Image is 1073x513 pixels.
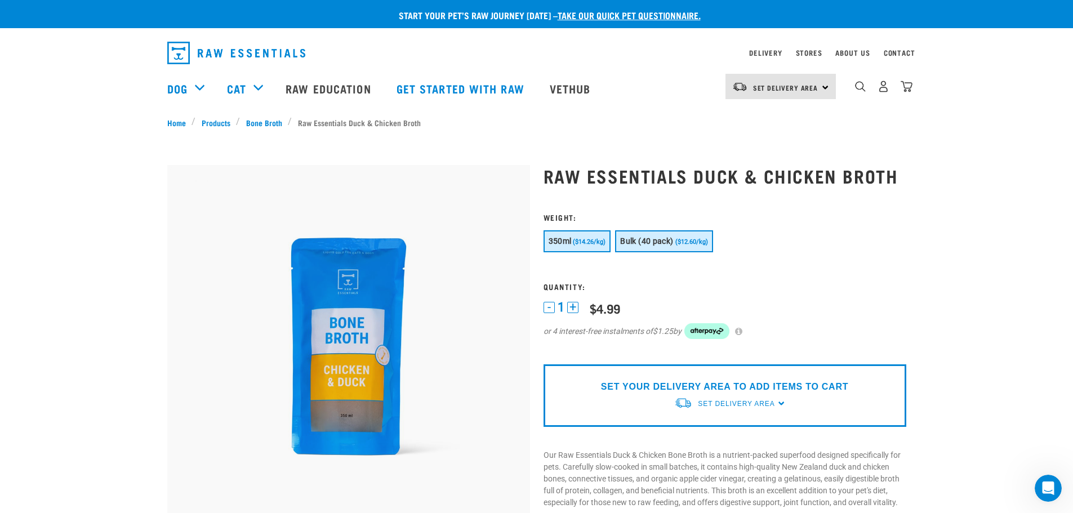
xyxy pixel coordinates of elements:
[544,282,906,291] h3: Quantity:
[684,323,729,339] img: Afterpay
[878,81,889,92] img: user.png
[385,66,538,111] a: Get started with Raw
[855,81,866,92] img: home-icon-1@2x.png
[167,117,192,128] a: Home
[549,237,572,246] span: 350ml
[835,51,870,55] a: About Us
[1035,475,1062,502] iframe: Intercom live chat
[698,400,774,408] span: Set Delivery Area
[567,302,578,313] button: +
[158,37,915,69] nav: dropdown navigation
[227,80,246,97] a: Cat
[167,80,188,97] a: Dog
[573,238,605,246] span: ($14.26/kg)
[167,117,906,128] nav: breadcrumbs
[601,380,848,394] p: SET YOUR DELIVERY AREA TO ADD ITEMS TO CART
[590,301,620,315] div: $4.99
[558,12,701,17] a: take our quick pet questionnaire.
[544,230,611,252] button: 350ml ($14.26/kg)
[901,81,912,92] img: home-icon@2x.png
[544,213,906,221] h3: Weight:
[796,51,822,55] a: Stores
[167,42,305,64] img: Raw Essentials Logo
[620,237,673,246] span: Bulk (40 pack)
[675,238,708,246] span: ($12.60/kg)
[653,325,673,337] span: $1.25
[884,51,915,55] a: Contact
[558,301,564,313] span: 1
[544,449,906,508] p: Our Raw Essentials Duck & Chicken Bone Broth is a nutrient-packed superfood designed specifically...
[753,86,818,90] span: Set Delivery Area
[674,397,692,409] img: van-moving.png
[538,66,605,111] a: Vethub
[195,117,236,128] a: Products
[615,230,713,252] button: Bulk (40 pack) ($12.60/kg)
[544,302,555,313] button: -
[274,66,385,111] a: Raw Education
[544,323,906,339] div: or 4 interest-free instalments of by
[732,82,747,92] img: van-moving.png
[749,51,782,55] a: Delivery
[240,117,288,128] a: Bone Broth
[544,166,906,186] h1: Raw Essentials Duck & Chicken Broth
